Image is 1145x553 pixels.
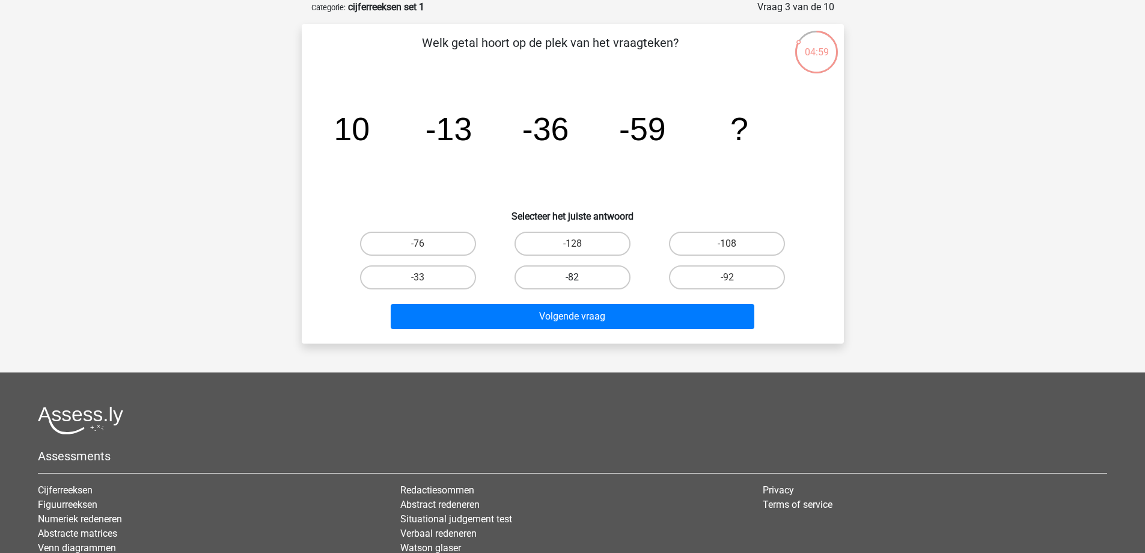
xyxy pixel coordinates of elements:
[669,265,785,289] label: -92
[360,265,476,289] label: -33
[400,513,512,525] a: Situational judgement test
[763,484,794,496] a: Privacy
[400,528,477,539] a: Verbaal redeneren
[619,111,666,147] tspan: -59
[763,499,832,510] a: Terms of service
[514,265,631,289] label: -82
[400,484,474,496] a: Redactiesommen
[38,484,93,496] a: Cijferreeksen
[794,29,839,60] div: 04:59
[38,449,1107,463] h5: Assessments
[321,201,825,222] h6: Selecteer het juiste antwoord
[334,111,370,147] tspan: 10
[522,111,569,147] tspan: -36
[360,232,476,256] label: -76
[669,232,785,256] label: -108
[38,513,122,525] a: Numeriek redeneren
[514,232,631,256] label: -128
[730,111,748,147] tspan: ?
[348,1,424,13] strong: cijferreeksen set 1
[38,406,123,434] img: Assessly logo
[321,34,780,70] p: Welk getal hoort op de plek van het vraagteken?
[391,304,754,329] button: Volgende vraag
[425,111,472,147] tspan: -13
[38,528,117,539] a: Abstracte matrices
[400,499,480,510] a: Abstract redeneren
[311,3,346,12] small: Categorie:
[38,499,97,510] a: Figuurreeksen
